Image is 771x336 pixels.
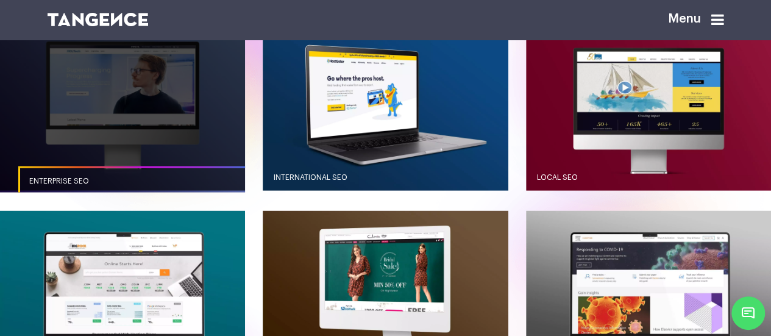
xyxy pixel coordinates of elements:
[263,162,508,192] a: International SEO
[526,26,771,190] button: Local SEO
[526,162,771,192] a: Local SEO
[263,26,508,190] button: International SEO
[18,166,263,196] a: Enterprise SEO
[29,177,89,184] span: Enterprise SEO
[537,173,578,181] span: Local SEO
[48,13,149,26] img: logo SVG
[274,173,347,181] span: International SEO
[731,296,765,330] span: Chat Widget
